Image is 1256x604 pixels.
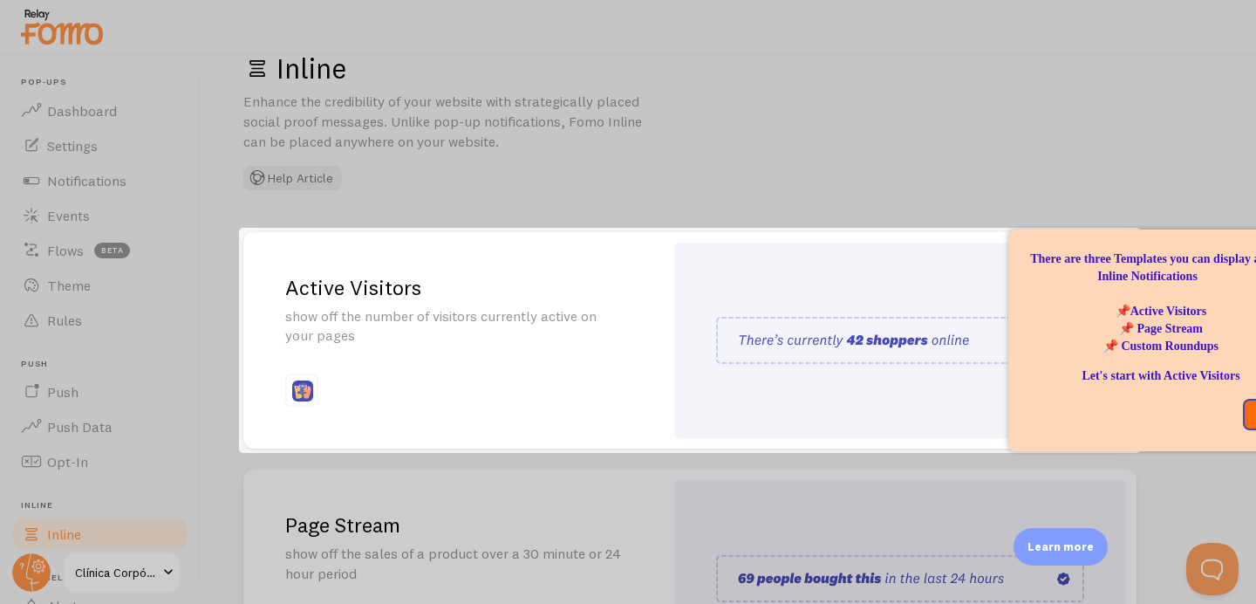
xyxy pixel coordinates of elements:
p: Learn more [1027,539,1094,555]
img: fomo_icons_pageviews.svg [292,381,313,402]
img: pageviews.svg [716,317,1084,364]
h2: Active Visitors [285,274,622,301]
div: Learn more [1014,528,1108,566]
p: show off the number of visitors currently active on your pages [285,306,622,347]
